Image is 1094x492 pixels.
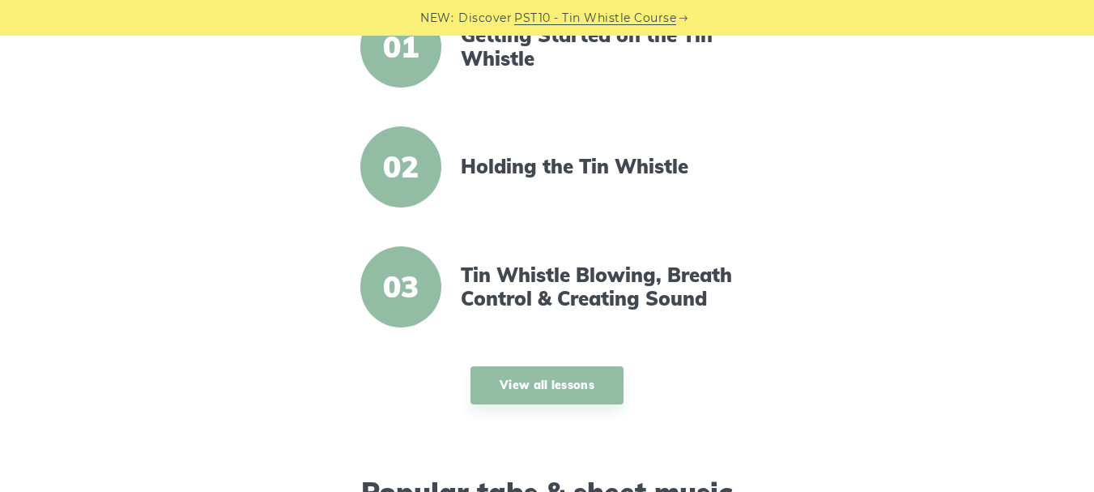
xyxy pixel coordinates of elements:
a: Getting Started on the Tin Whistle [461,24,739,71]
span: 01 [360,6,441,88]
a: Tin Whistle Blowing, Breath Control & Creating Sound [461,263,739,310]
span: NEW: [420,9,453,28]
span: 02 [360,126,441,207]
a: View all lessons [470,366,624,404]
a: PST10 - Tin Whistle Course [514,9,676,28]
a: Holding the Tin Whistle [461,155,739,178]
span: Discover [458,9,512,28]
span: 03 [360,246,441,327]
